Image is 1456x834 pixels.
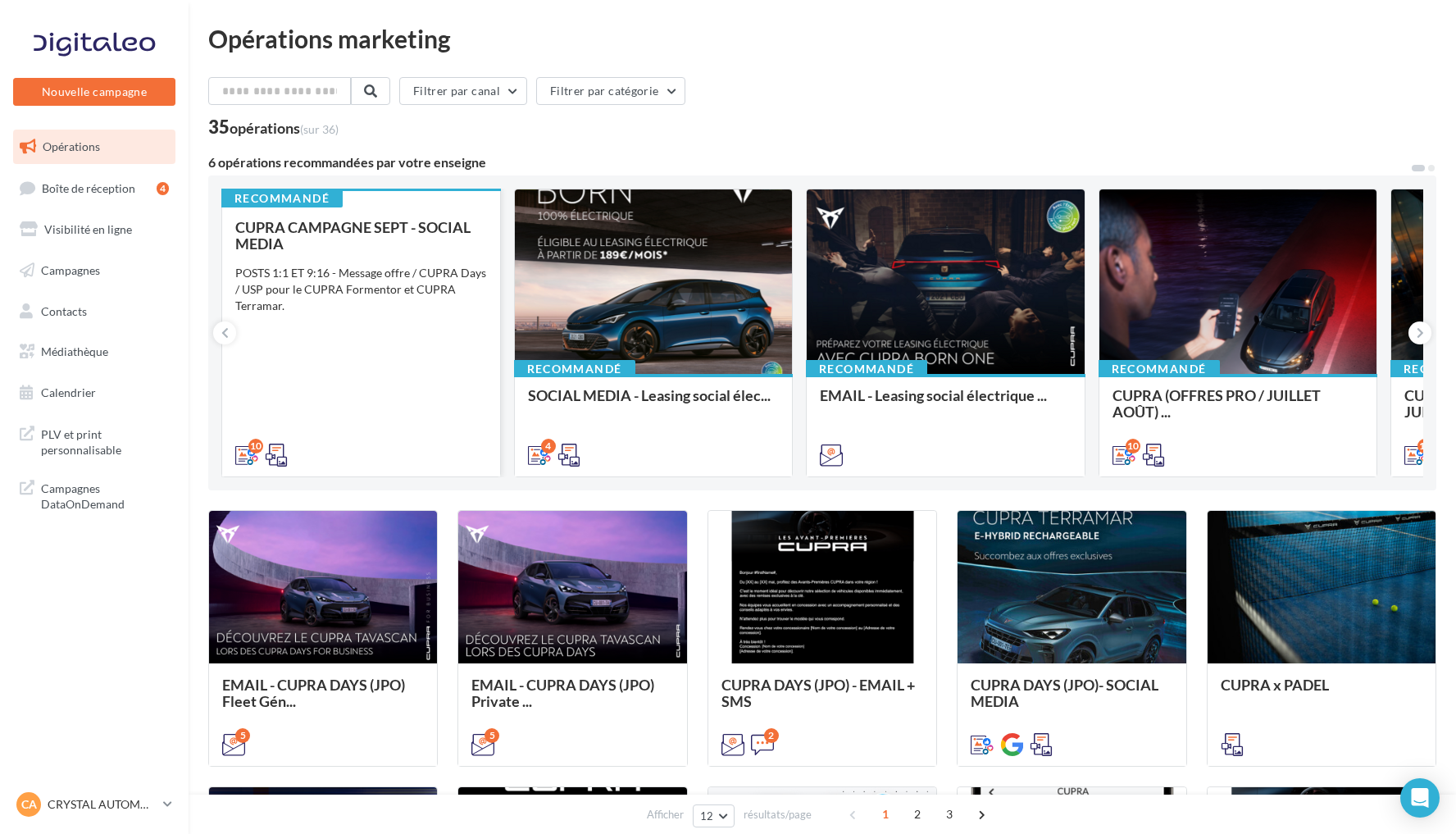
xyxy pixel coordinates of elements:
[10,294,179,329] a: Contacts
[10,253,179,288] a: Campagnes
[235,218,471,253] span: CUPRA CAMPAGNE SEPT - SOCIAL MEDIA
[230,121,339,135] div: opérations
[235,728,250,743] div: 5
[936,801,962,827] span: 3
[10,376,179,410] a: Calendrier
[21,796,37,813] span: CA
[300,122,339,136] span: (sur 36)
[221,189,343,207] div: Recommandé
[693,804,735,827] button: 12
[222,676,405,710] span: EMAIL - CUPRA DAYS (JPO) Fleet Gén...
[10,130,179,164] a: Opérations
[48,796,157,813] p: CRYSTAL AUTOMOBILES
[13,789,175,820] a: CA CRYSTAL AUTOMOBILES
[41,344,108,358] span: Médiathèque
[10,212,179,247] a: Visibilité en ligne
[536,77,685,105] button: Filtrer par catégorie
[208,26,1436,51] div: Opérations marketing
[485,728,499,743] div: 5
[764,728,779,743] div: 2
[471,676,654,710] span: EMAIL - CUPRA DAYS (JPO) Private ...
[528,386,771,404] span: SOCIAL MEDIA - Leasing social élec...
[971,676,1158,710] span: CUPRA DAYS (JPO)- SOCIAL MEDIA
[42,180,135,194] span: Boîte de réception
[700,809,714,823] span: 12
[41,263,100,277] span: Campagnes
[904,801,930,827] span: 2
[248,439,263,453] div: 10
[541,439,556,453] div: 4
[744,807,812,823] span: résultats/page
[157,182,169,195] div: 4
[208,118,339,136] div: 35
[235,265,487,314] div: POSTS 1:1 ET 9:16 - Message offre / CUPRA Days / USP pour le CUPRA Formentor et CUPRA Terramar.
[41,423,169,458] span: PLV et print personnalisable
[1400,778,1440,818] div: Open Intercom Messenger
[13,78,175,106] button: Nouvelle campagne
[10,417,179,465] a: PLV et print personnalisable
[1099,360,1220,378] div: Recommandé
[208,156,1410,169] div: 6 opérations recommandées par votre enseigne
[399,77,527,105] button: Filtrer par canal
[44,222,132,236] span: Visibilité en ligne
[10,171,179,206] a: Boîte de réception4
[721,676,915,710] span: CUPRA DAYS (JPO) - EMAIL + SMS
[806,360,927,378] div: Recommandé
[41,385,96,399] span: Calendrier
[514,360,635,378] div: Recommandé
[41,477,169,513] span: Campagnes DataOnDemand
[1112,386,1321,421] span: CUPRA (OFFRES PRO / JUILLET AOÛT) ...
[10,471,179,519] a: Campagnes DataOnDemand
[872,801,899,827] span: 1
[41,303,87,317] span: Contacts
[1221,676,1329,694] span: CUPRA x PADEL
[647,807,684,823] span: Afficher
[1126,439,1140,453] div: 10
[1417,439,1432,453] div: 11
[820,386,1047,404] span: EMAIL - Leasing social électrique ...
[43,139,100,153] span: Opérations
[10,335,179,369] a: Médiathèque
